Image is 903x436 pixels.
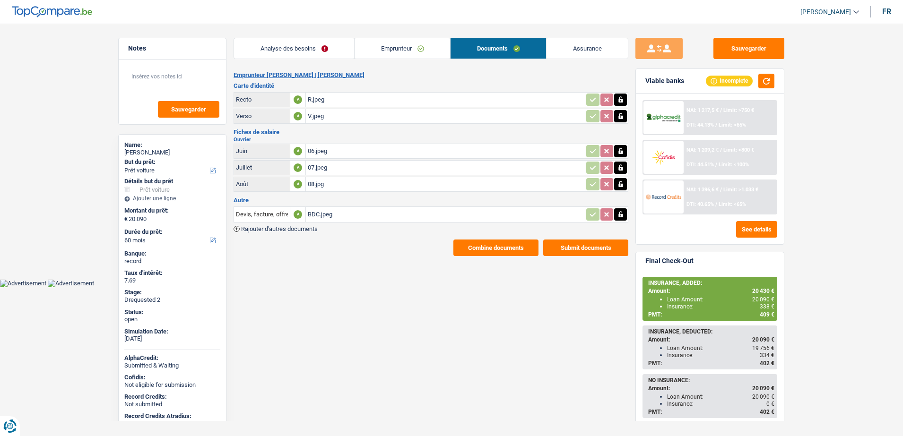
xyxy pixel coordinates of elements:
[736,221,777,238] button: See details
[543,239,628,256] button: Submit documents
[667,352,774,359] div: Insurance:
[124,149,220,156] div: [PERSON_NAME]
[723,107,754,113] span: Limit: >750 €
[236,96,288,103] div: Recto
[752,393,774,400] span: 20 090 €
[706,76,753,86] div: Incomplete
[124,328,220,335] div: Simulation Date:
[686,162,714,168] span: DTI: 44.51%
[648,288,774,294] div: Amount:
[720,187,722,193] span: /
[760,360,774,367] span: 402 €
[648,311,774,318] div: PMT:
[124,269,220,277] div: Taux d'intérêt:
[124,335,220,342] div: [DATE]
[294,95,302,104] div: A
[719,162,749,168] span: Limit: <100%
[760,311,774,318] span: 409 €
[686,147,719,153] span: NAI: 1 209,2 €
[648,336,774,343] div: Amount:
[686,201,714,207] span: DTI: 40.65%
[715,122,717,128] span: /
[547,38,628,59] a: Assurance
[124,141,220,149] div: Name:
[308,93,583,107] div: R.jpeg
[752,296,774,303] span: 20 090 €
[124,207,218,214] label: Montant du prêt:
[723,187,758,193] span: Limit: >1.033 €
[686,187,719,193] span: NAI: 1 396,6 €
[715,201,717,207] span: /
[124,412,220,420] div: Record Credits Atradius:
[128,44,217,52] h5: Notes
[646,112,681,123] img: AlphaCredit
[236,147,288,154] div: Juin
[715,162,717,168] span: /
[294,210,302,219] div: A
[646,188,681,205] img: Record Credits
[241,226,318,232] span: Rajouter d'autres documents
[234,71,628,79] h2: Emprunteur [PERSON_NAME] | [PERSON_NAME]
[667,296,774,303] div: Loan Amount:
[294,147,302,155] div: A
[667,303,774,310] div: Insurance:
[645,257,694,265] div: Final Check-Out
[308,109,583,123] div: V.jpeg
[124,250,220,257] div: Banque:
[686,122,714,128] span: DTI: 44.13%
[124,178,220,185] div: Détails but du prêt
[124,215,128,223] span: €
[645,77,684,85] div: Viable banks
[760,352,774,359] span: 334 €
[451,38,546,59] a: Documents
[752,336,774,343] span: 20 090 €
[308,207,583,222] div: BDC.jpeg
[648,385,774,392] div: Amount:
[294,112,302,120] div: A
[723,147,754,153] span: Limit: >800 €
[124,195,220,202] div: Ajouter une ligne
[171,106,206,112] span: Sauvegarder
[124,420,220,427] div: Accepted
[234,38,354,59] a: Analyse des besoins
[308,161,583,175] div: 07.jpeg
[124,277,220,284] div: 7.69
[667,393,774,400] div: Loan Amount:
[124,308,220,316] div: Status:
[234,129,628,135] h3: Fiches de salaire
[124,354,220,362] div: AlphaCredit:
[124,158,218,166] label: But du prêt:
[720,107,722,113] span: /
[760,303,774,310] span: 338 €
[667,401,774,407] div: Insurance:
[158,101,219,118] button: Sauvegarder
[124,381,220,389] div: Not eligible for submission
[124,257,220,265] div: record
[752,345,774,351] span: 19 756 €
[294,180,302,188] div: A
[294,163,302,172] div: A
[234,137,628,142] h2: Ouvrier
[124,228,218,236] label: Durée du prêt:
[800,8,851,16] span: [PERSON_NAME]
[355,38,450,59] a: Emprunteur
[648,409,774,415] div: PMT:
[686,107,719,113] span: NAI: 1 217,5 €
[648,360,774,367] div: PMT:
[308,144,583,158] div: 06.jpeg
[882,7,891,16] div: fr
[124,393,220,401] div: Record Credits:
[648,377,774,384] div: NO INSURANCE:
[766,401,774,407] span: 0 €
[760,409,774,415] span: 402 €
[752,288,774,294] span: 20 430 €
[236,112,288,120] div: Verso
[719,201,746,207] span: Limit: <65%
[234,197,628,203] h3: Autre
[234,226,318,232] button: Rajouter d'autres documents
[646,148,681,166] img: Cofidis
[308,177,583,191] div: 08.jpg
[713,38,784,59] button: Sauvegarder
[752,385,774,392] span: 20 090 €
[453,239,538,256] button: Combine documents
